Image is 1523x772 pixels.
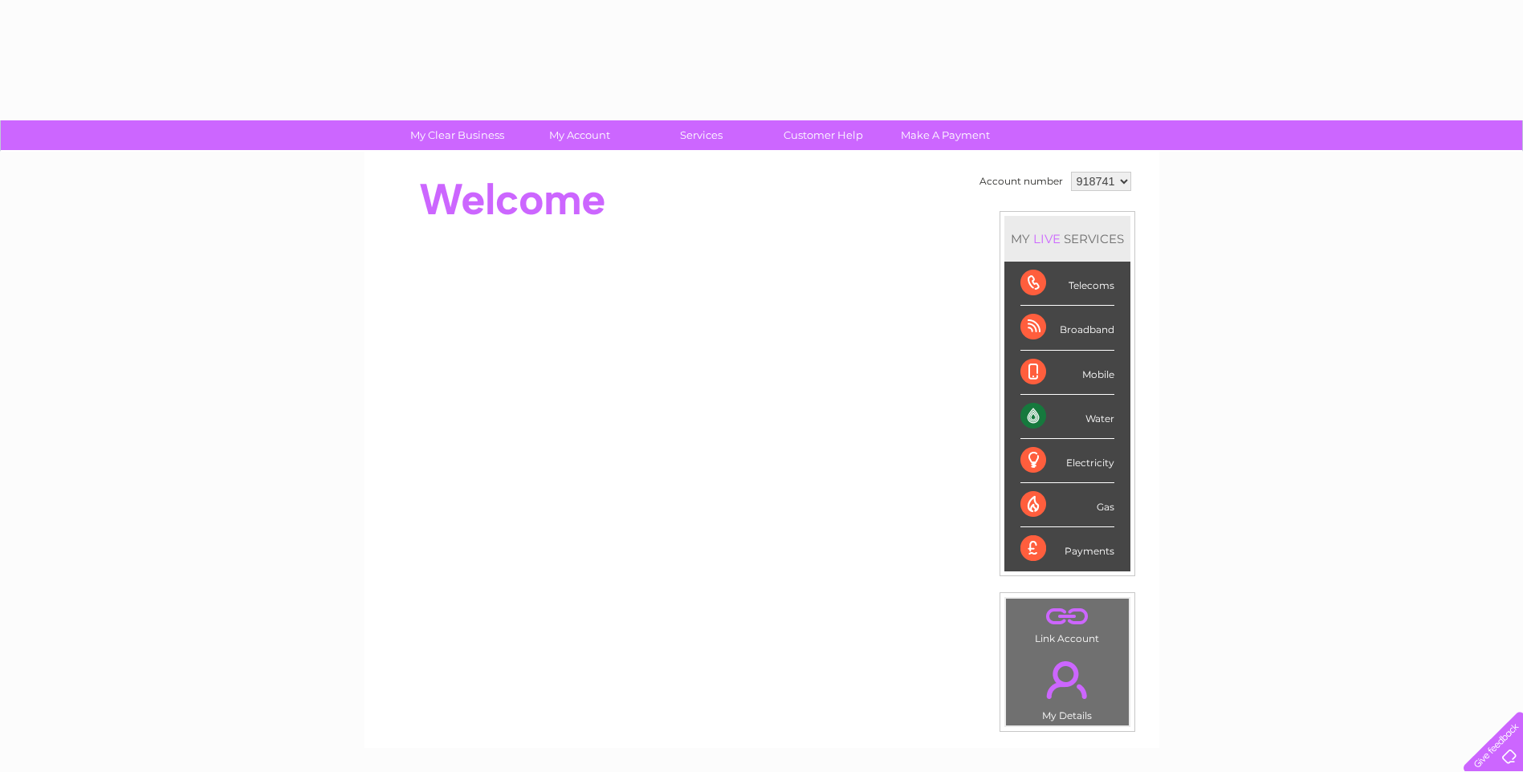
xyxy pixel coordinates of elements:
a: My Clear Business [391,120,523,150]
div: Broadband [1020,306,1114,350]
a: Make A Payment [879,120,1012,150]
a: . [1010,603,1125,631]
div: Payments [1020,527,1114,571]
td: Account number [975,168,1067,195]
div: MY SERVICES [1004,216,1130,262]
a: . [1010,652,1125,708]
a: Services [635,120,768,150]
div: Mobile [1020,351,1114,395]
a: My Account [513,120,645,150]
td: Link Account [1005,598,1130,648]
div: Electricity [1020,439,1114,483]
td: My Details [1005,648,1130,726]
div: Gas [1020,483,1114,527]
a: Customer Help [757,120,890,150]
div: Water [1020,395,1114,439]
div: Telecoms [1020,262,1114,306]
div: LIVE [1030,231,1064,246]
